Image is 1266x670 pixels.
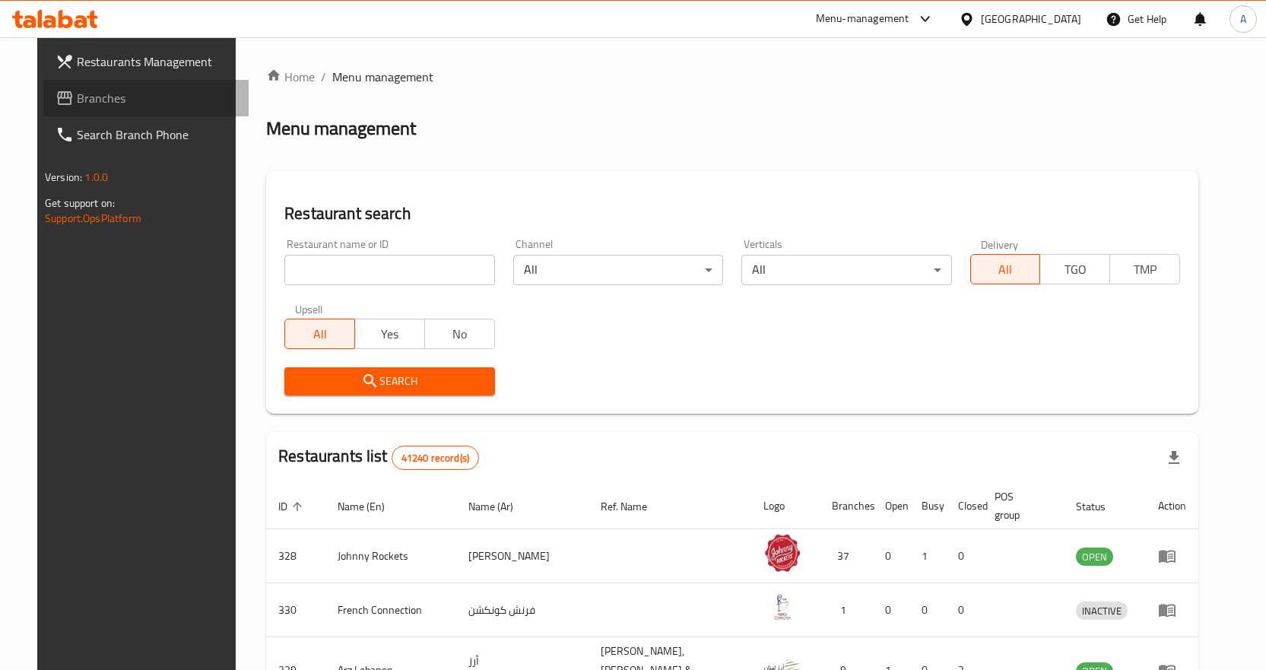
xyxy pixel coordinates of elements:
[513,255,723,285] div: All
[456,583,589,637] td: فرنش كونكشن
[431,323,489,345] span: No
[456,529,589,583] td: [PERSON_NAME]
[266,68,315,86] a: Home
[284,202,1180,225] h2: Restaurant search
[946,529,982,583] td: 0
[284,255,494,285] input: Search for restaurant name or ID..
[601,497,667,516] span: Ref. Name
[84,167,108,187] span: 1.0.0
[820,483,873,529] th: Branches
[977,259,1035,281] span: All
[354,319,425,349] button: Yes
[909,583,946,637] td: 0
[1046,259,1104,281] span: TGO
[1109,254,1180,284] button: TMP
[424,319,495,349] button: No
[266,116,416,141] h2: Menu management
[816,10,909,28] div: Menu-management
[946,583,982,637] td: 0
[297,372,482,391] span: Search
[1240,11,1246,27] span: A
[1039,254,1110,284] button: TGO
[873,583,909,637] td: 0
[266,583,325,637] td: 330
[43,80,249,116] a: Branches
[392,446,479,470] div: Total records count
[763,588,801,626] img: French Connection
[1146,483,1198,529] th: Action
[946,483,982,529] th: Closed
[284,319,355,349] button: All
[873,529,909,583] td: 0
[909,529,946,583] td: 1
[45,193,115,213] span: Get support on:
[1116,259,1174,281] span: TMP
[45,208,141,228] a: Support.OpsPlatform
[981,239,1019,249] label: Delivery
[763,534,801,572] img: Johnny Rockets
[278,445,479,470] h2: Restaurants list
[1158,547,1186,565] div: Menu
[1156,440,1192,476] div: Export file
[468,497,533,516] span: Name (Ar)
[266,529,325,583] td: 328
[970,254,1041,284] button: All
[751,483,820,529] th: Logo
[295,303,323,314] label: Upsell
[43,116,249,153] a: Search Branch Phone
[1076,497,1125,516] span: Status
[981,11,1081,27] div: [GEOGRAPHIC_DATA]
[873,483,909,529] th: Open
[820,583,873,637] td: 1
[45,167,82,187] span: Version:
[820,529,873,583] td: 37
[741,255,951,285] div: All
[321,68,326,86] li: /
[284,367,494,395] button: Search
[392,451,478,465] span: 41240 record(s)
[77,89,236,107] span: Branches
[43,43,249,80] a: Restaurants Management
[995,487,1045,524] span: POS group
[278,497,307,516] span: ID
[1158,601,1186,619] div: Menu
[361,323,419,345] span: Yes
[1076,602,1128,620] span: INACTIVE
[325,529,456,583] td: Johnny Rockets
[325,583,456,637] td: French Connection
[266,68,1198,86] nav: breadcrumb
[77,125,236,144] span: Search Branch Phone
[1076,548,1113,566] span: OPEN
[332,68,433,86] span: Menu management
[338,497,405,516] span: Name (En)
[291,323,349,345] span: All
[909,483,946,529] th: Busy
[77,52,236,71] span: Restaurants Management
